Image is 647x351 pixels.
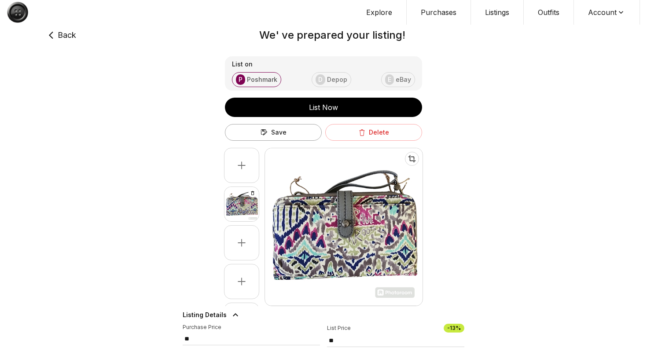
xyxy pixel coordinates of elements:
span: E [385,74,394,85]
span: -13 % [444,324,464,333]
button: Delete image [248,189,257,197]
span: Save [271,128,287,137]
button: List Now [225,98,422,117]
span: List on [232,60,253,69]
img: Main Product Image [265,148,423,306]
button: Back [42,25,76,46]
span: Depop [327,75,347,84]
span: eBay [396,75,411,84]
span: P [236,74,245,85]
span: D [316,74,325,85]
h2: We' ve prepared your listing! [59,28,605,42]
p: List Price [327,325,351,332]
span: Delete [369,128,389,137]
span: Back [58,29,76,41]
img: Button Logo [7,2,28,23]
span: Poshmark [247,75,277,84]
div: List Now [225,102,422,113]
button: Delete [325,124,422,141]
p: Purchase Price [183,324,320,331]
button: Save [225,124,322,141]
button: Listing Details [183,306,464,324]
span: Listing Details [183,311,227,319]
